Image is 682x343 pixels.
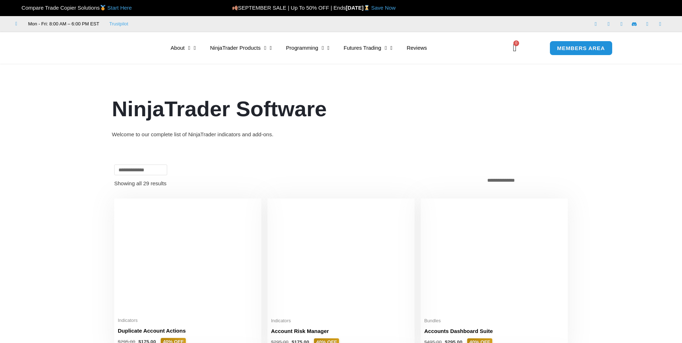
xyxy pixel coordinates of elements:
span: Bundles [424,318,564,324]
span: Compare Trade Copier Solutions [15,5,132,11]
a: Trustpilot [109,20,128,28]
img: Account Risk Manager [271,202,411,313]
a: Accounts Dashboard Suite [424,327,564,338]
img: 🥇 [100,5,106,10]
strong: [DATE] [346,5,371,11]
span: MEMBERS AREA [557,45,605,51]
a: Account Risk Manager [271,327,411,338]
a: Start Here [107,5,132,11]
img: 🍂 [232,5,238,10]
a: Futures Trading [337,40,400,56]
span: Indicators [271,318,411,324]
a: Reviews [400,40,434,56]
select: Shop order [483,175,568,185]
a: MEMBERS AREA [550,41,613,55]
img: ⌛ [364,5,369,10]
div: Welcome to our complete list of NinjaTrader indicators and add-ons. [112,129,570,139]
span: SEPTEMBER SALE | Up To 50% OFF | Ends [232,5,346,11]
span: 0 [513,40,519,46]
nav: Menu [164,40,502,56]
h2: Accounts Dashboard Suite [424,327,564,335]
h2: Account Risk Manager [271,327,411,335]
a: Programming [279,40,337,56]
img: LogoAI [73,35,150,61]
img: 🏆 [16,5,21,10]
h1: NinjaTrader Software [112,94,570,124]
img: Accounts Dashboard Suite [424,202,564,314]
h2: Duplicate Account Actions [118,327,258,334]
a: Duplicate Account Actions [118,327,258,338]
span: Mon - Fri: 8:00 AM – 6:00 PM EST [26,20,100,28]
a: 0 [502,38,527,58]
p: Showing all 29 results [114,181,166,186]
img: Duplicate Account Actions [118,202,258,313]
a: Save Now [371,5,396,11]
a: NinjaTrader Products [203,40,279,56]
span: Indicators [118,318,258,324]
a: About [164,40,203,56]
